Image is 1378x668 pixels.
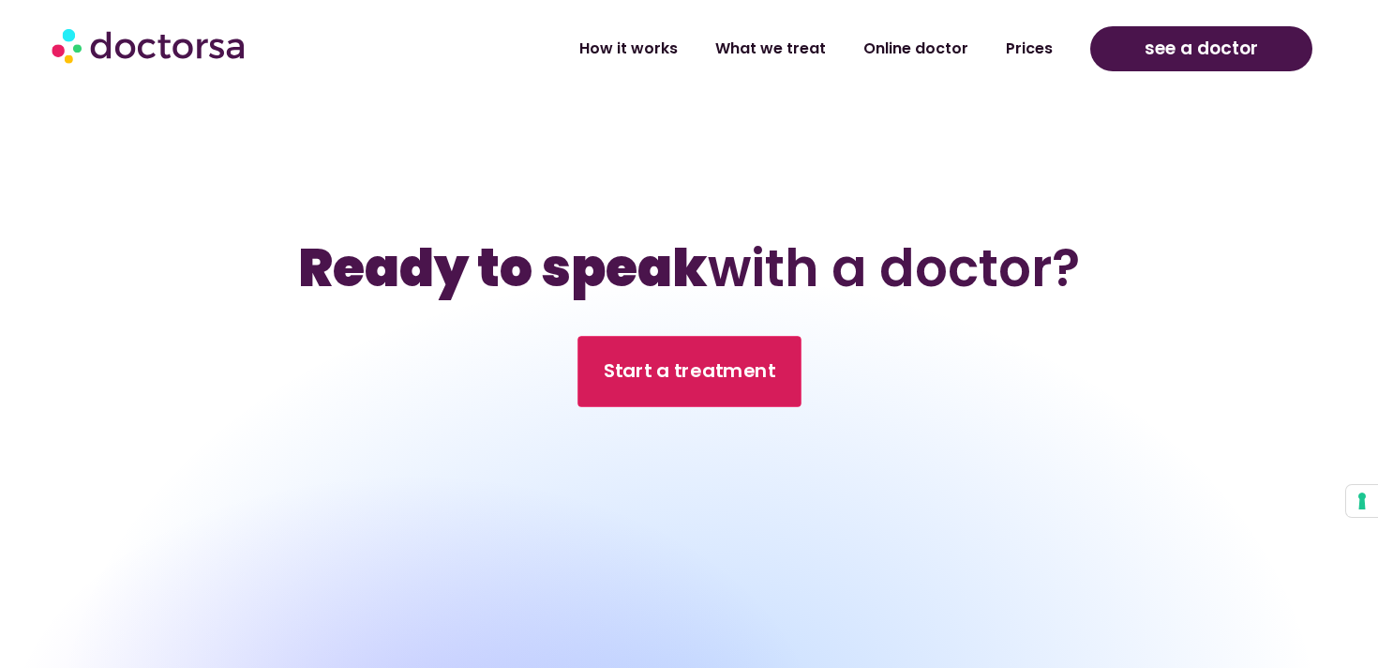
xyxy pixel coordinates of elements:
[696,27,845,70] a: What we treat
[1090,26,1312,71] a: see a doctor
[561,27,696,70] a: How it works
[577,336,801,407] a: Start a treatment
[1145,34,1258,64] span: see a doctor
[604,358,775,386] span: Start a treatment
[987,27,1071,70] a: Prices
[845,27,987,70] a: Online doctor
[298,232,708,304] b: Ready to speak
[1346,485,1378,517] button: Your consent preferences for tracking technologies
[365,27,1071,70] nav: Menu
